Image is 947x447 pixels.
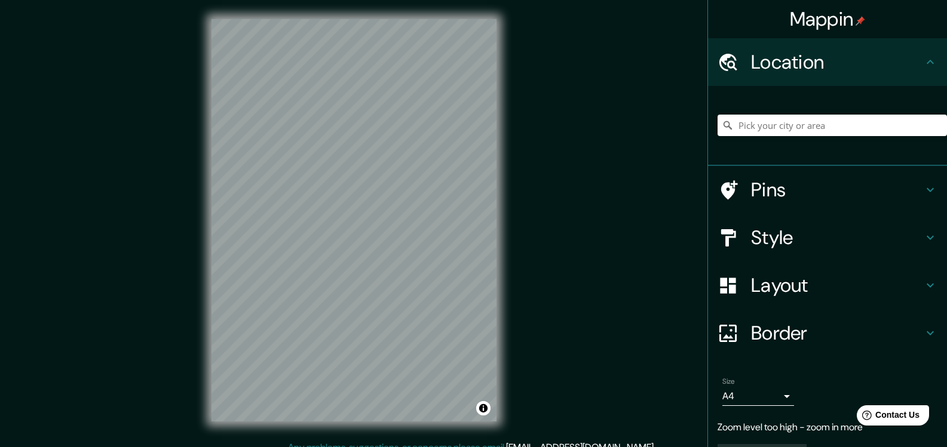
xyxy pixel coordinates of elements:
[718,115,947,136] input: Pick your city or area
[841,400,934,434] iframe: Help widget launcher
[722,377,735,387] label: Size
[722,387,794,406] div: A4
[751,273,923,297] h4: Layout
[708,38,947,86] div: Location
[751,178,923,202] h4: Pins
[212,19,497,421] canvas: Map
[476,401,491,415] button: Toggle attribution
[708,261,947,309] div: Layout
[790,7,866,31] h4: Mappin
[708,214,947,261] div: Style
[751,226,923,249] h4: Style
[718,420,937,434] p: Zoom level too high - zoom in more
[856,16,865,26] img: pin-icon.png
[751,321,923,345] h4: Border
[751,50,923,74] h4: Location
[708,166,947,214] div: Pins
[708,309,947,357] div: Border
